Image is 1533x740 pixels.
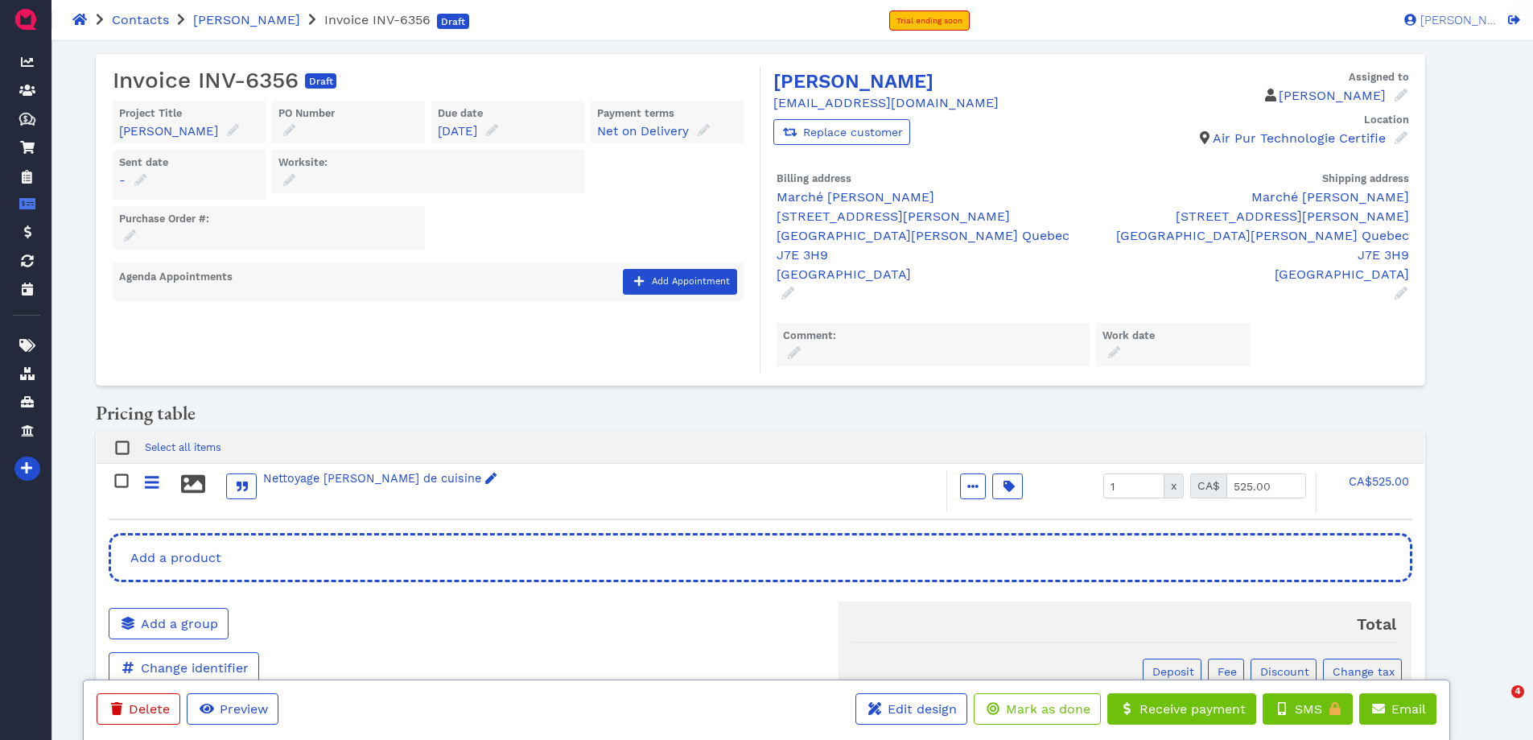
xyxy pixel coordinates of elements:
[441,17,465,27] span: Draft
[1279,88,1409,103] a: [PERSON_NAME]
[309,76,333,86] span: Draft
[109,608,229,639] button: Add a group
[1164,473,1184,498] span: x
[13,6,39,32] img: QuoteM_icon_flat.png
[992,473,1023,499] button: DiscountNettoyage de Hotte de cuisine
[138,660,249,676] span: Change identifier
[896,16,962,25] span: Trial ending soon
[119,156,168,168] span: Sent date
[855,693,967,725] button: Edit design
[1105,226,1409,265] p: [GEOGRAPHIC_DATA][PERSON_NAME] Quebec J7E 3H9
[597,107,674,119] span: Payment terms
[783,328,836,343] label: Comment:
[187,693,278,725] button: Preview
[1359,693,1436,725] button: Email
[1105,207,1409,226] p: [STREET_ADDRESS][PERSON_NAME]
[1322,172,1409,184] span: Shipping address
[1003,701,1090,717] span: Mark as done
[1143,659,1201,684] a: Deposit
[119,211,209,226] label: Purchase Order #:
[960,473,986,499] button: Setting Nettoyage de Hotte de cuisine
[1103,473,1164,498] input: 0
[145,439,221,454] a: Select all items
[119,173,149,188] a: -
[1292,701,1322,717] span: SMS
[773,70,933,93] a: [PERSON_NAME]
[777,226,1093,265] p: [GEOGRAPHIC_DATA][PERSON_NAME] Quebec J7E 3H9
[278,107,335,119] span: PO Number
[1105,265,1409,284] p: [GEOGRAPHIC_DATA]
[119,124,241,138] a: [PERSON_NAME]
[1511,685,1524,698] span: 4
[1389,701,1426,717] span: Email
[1396,12,1497,27] a: [PERSON_NAME]
[278,155,328,170] label: Worksite:
[1349,475,1409,488] a: CA$525.00
[193,12,300,27] a: [PERSON_NAME]
[119,107,182,119] span: Project Title
[96,400,196,425] span: Pricing table
[1105,188,1409,301] a: Marché [PERSON_NAME][STREET_ADDRESS][PERSON_NAME][GEOGRAPHIC_DATA][PERSON_NAME] Quebec J7E 3H9[GE...
[438,124,477,138] span: [DATE]
[1226,473,1306,498] input: 0.00
[1323,659,1402,684] a: Change tax
[1357,614,1396,634] span: Total
[113,67,299,94] span: Invoice INV-6356
[1251,659,1317,684] a: Discount
[1107,693,1256,725] button: Receive payment
[777,172,851,184] span: Billing address
[112,12,169,27] a: Contacts
[324,12,431,27] span: Invoice INV-6356
[1105,188,1409,207] div: Marché [PERSON_NAME]
[777,188,1093,207] div: Marché [PERSON_NAME]
[1478,685,1517,724] iframe: Intercom live chat
[145,441,221,453] span: Select all items
[23,114,28,122] tspan: $
[1416,14,1497,27] span: [PERSON_NAME]
[777,207,1093,226] p: [STREET_ADDRESS][PERSON_NAME]
[773,95,999,110] a: [EMAIL_ADDRESS][DOMAIN_NAME]
[777,265,1093,284] p: [GEOGRAPHIC_DATA]
[128,550,221,565] span: Add a product
[1190,473,1227,498] div: CA$
[649,276,730,287] span: Add Appointment
[126,701,170,717] span: Delete
[109,652,259,684] a: Change identifier
[438,124,501,138] a: [DATE]
[1349,71,1409,83] span: Assigned to
[263,470,497,488] a: Nettoyage [PERSON_NAME] de cuisine
[217,701,268,717] span: Preview
[801,126,903,138] span: Replace customer
[438,107,483,119] span: Due date
[119,271,233,283] span: Agenda Appointments
[1137,701,1246,717] span: Receive payment
[1263,693,1353,725] button: SMS
[1364,114,1409,126] span: Location
[889,10,970,31] a: Trial ending soon
[777,188,1093,301] a: Marché [PERSON_NAME][STREET_ADDRESS][PERSON_NAME][GEOGRAPHIC_DATA][PERSON_NAME] Quebec J7E 3H9[GE...
[773,119,910,145] a: Replace customer
[885,701,957,717] span: Edit design
[1102,328,1155,343] label: Work date
[1213,130,1409,146] a: Air Pur Technologie Certifie
[623,269,737,295] button: Add Appointment
[117,542,232,573] a: Add a product
[974,693,1101,725] button: Mark as done
[97,693,180,725] button: Delete
[138,616,218,631] span: Add a group
[597,124,712,138] a: Net on Delivery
